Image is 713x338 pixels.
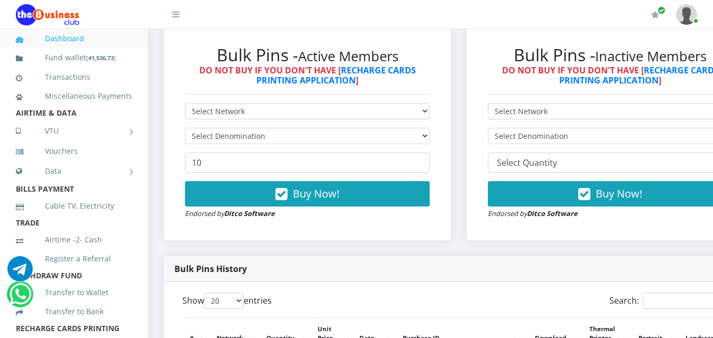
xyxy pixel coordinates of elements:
[256,64,416,86] a: RECHARGE CARDS PRINTING APPLICATION
[16,45,132,70] a: Fund wallet[41,536.73]
[10,289,31,307] a: Chat for support
[16,84,132,108] a: Miscellaneous Payments
[16,280,132,305] a: Transfer to Wallet
[185,45,430,65] h2: Bulk Pins -
[658,6,665,14] span: Renew/Upgrade Subscription
[16,299,132,324] a: Transfer to Bank
[185,181,430,206] button: Buy Now!
[595,47,707,65] small: Inactive Members
[185,209,275,218] small: Endorsed by
[596,186,642,201] span: Buy Now!
[16,247,132,271] a: Register a Referral
[16,4,79,25] img: Logo
[16,228,132,252] a: Airtime -2- Cash
[293,186,339,201] span: Buy Now!
[199,64,416,86] strong: DO NOT BUY IF YOU DON'T HAVE [ ]
[16,65,132,89] a: Transactions
[204,293,244,309] select: Showentries
[488,209,578,218] small: Endorsed by
[651,11,659,19] i: Renew/Upgrade Subscription
[182,293,272,309] label: Show entries
[185,153,430,173] input: Enter Quantity
[7,264,33,281] a: Chat for support
[16,26,132,51] a: Dashboard
[88,54,114,62] b: 41,536.73
[174,263,247,275] strong: Bulk Pins History
[298,47,399,65] small: Active Members
[16,118,132,144] a: VTU
[527,209,578,218] strong: Ditco Software
[224,209,275,218] strong: Ditco Software
[86,54,116,62] small: [ ]
[16,139,132,163] a: Vouchers
[16,194,132,218] a: Cable TV, Electricity
[16,158,132,184] a: Data
[676,4,697,25] img: User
